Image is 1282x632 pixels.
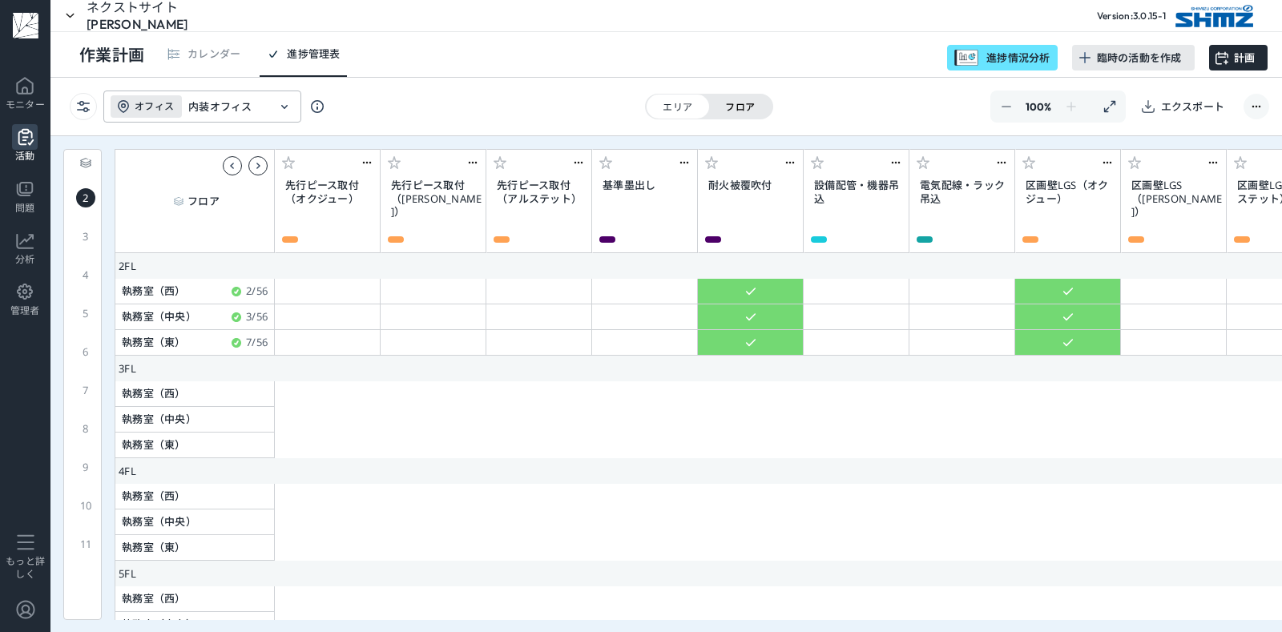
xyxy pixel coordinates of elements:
[76,457,95,477] div: 9
[115,253,233,279] div: 2FL
[267,47,280,61] img: progress
[705,179,772,192] div: 耐火被覆吹付
[599,179,655,192] div: 基準墨出し
[79,156,92,169] img: icon
[76,265,95,284] div: 4
[1072,45,1195,70] button: 臨時の活動を作成
[246,336,268,349] div: 7 / 56
[122,387,186,401] div: 執務室（西）
[1097,51,1182,65] div: 臨時の活動を作成
[122,541,186,554] div: 執務室（東）
[1128,179,1223,219] div: 区画壁LGS（[PERSON_NAME]）
[122,310,196,324] div: 執務室（中央）
[15,150,35,162] p: 活動
[1132,91,1238,123] button: エクスポート
[1022,179,1117,205] div: 区画壁LGS（オクジュー）
[15,202,35,214] p: 問題
[76,534,95,554] div: 11
[246,310,268,324] div: 3 / 56
[954,50,978,66] img: progressAnalysis.02f20787f691f862be56bf80f9afca2e.svg
[115,458,233,484] div: 4FL
[76,342,95,361] div: 6
[1161,100,1225,114] div: エクスポート
[122,515,196,529] div: 執務室（中央）
[188,100,268,114] input: チェックリスト名を入力
[494,179,588,205] div: 先行ピース取付（アルステット）
[135,100,174,112] p: オフィス
[173,195,184,207] img: floorsIcon
[917,179,1011,205] div: 電気配線・ラック吊込
[811,179,905,205] div: 設備配管・機器吊込
[947,45,1058,70] div: 進捗情況分析
[388,179,482,219] div: 先行ピース取付（[PERSON_NAME]）
[15,253,35,265] p: 分析
[76,227,95,246] div: 3
[115,561,233,586] div: 5FL
[76,419,95,438] div: 8
[1026,100,1052,114] div: 100 %
[1175,5,1253,27] img: Project logo
[122,618,196,631] div: 執務室（中央）
[187,195,220,208] div: フロア
[282,179,377,205] div: 先行ピース取付 （オクジュー）
[122,284,186,298] div: 執務室（西）
[122,438,186,452] div: 執務室（東）
[167,47,180,61] img: calendar
[79,43,144,66] div: 作業計画
[4,555,46,580] p: もっと詳しく
[76,496,95,515] div: 10
[1,66,50,117] a: モニター
[1,221,50,272] a: 分析
[1,170,50,220] a: 問題
[1234,51,1256,65] div: 計画
[122,489,186,503] div: 執務室（西）
[287,46,340,62] div: 進捗管理表
[76,380,95,400] div: 7
[1209,45,1268,70] button: 計画
[187,46,240,62] div: カレンダー
[76,188,95,207] div: 2
[246,284,268,298] div: 2 / 56
[1,118,50,168] a: 活動
[63,9,77,22] img: >
[122,592,186,606] div: 執務室（西）
[122,413,196,426] div: 執務室（中央）
[10,304,40,316] p: 管理者
[709,95,772,118] div: フロア
[115,356,233,381] div: 3FL
[122,336,186,349] div: 執務室（東）
[647,95,709,118] div: エリア
[1097,10,1166,22] div: Version: 3.0.15-1
[6,99,45,111] p: モニター
[76,304,95,323] div: 5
